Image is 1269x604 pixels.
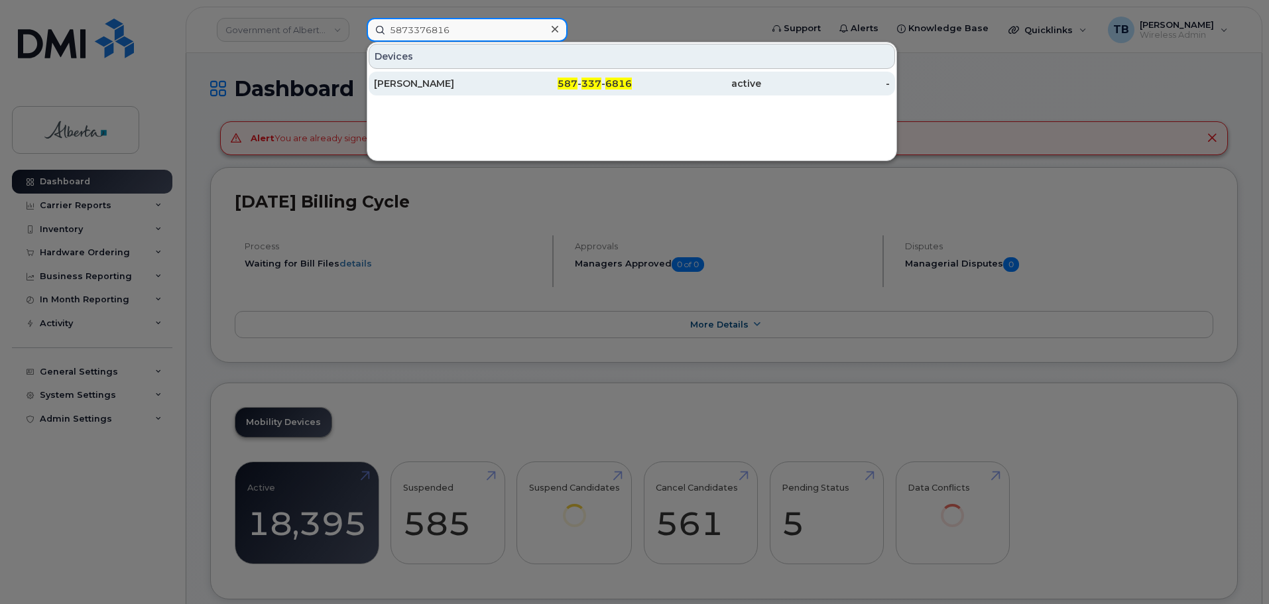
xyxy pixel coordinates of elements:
div: Devices [369,44,895,69]
div: [PERSON_NAME] [374,77,503,90]
span: 6816 [605,78,632,90]
div: active [632,77,761,90]
a: [PERSON_NAME]587-337-6816active- [369,72,895,95]
div: - [761,77,890,90]
span: 587 [558,78,577,90]
div: - - [503,77,633,90]
span: 337 [581,78,601,90]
